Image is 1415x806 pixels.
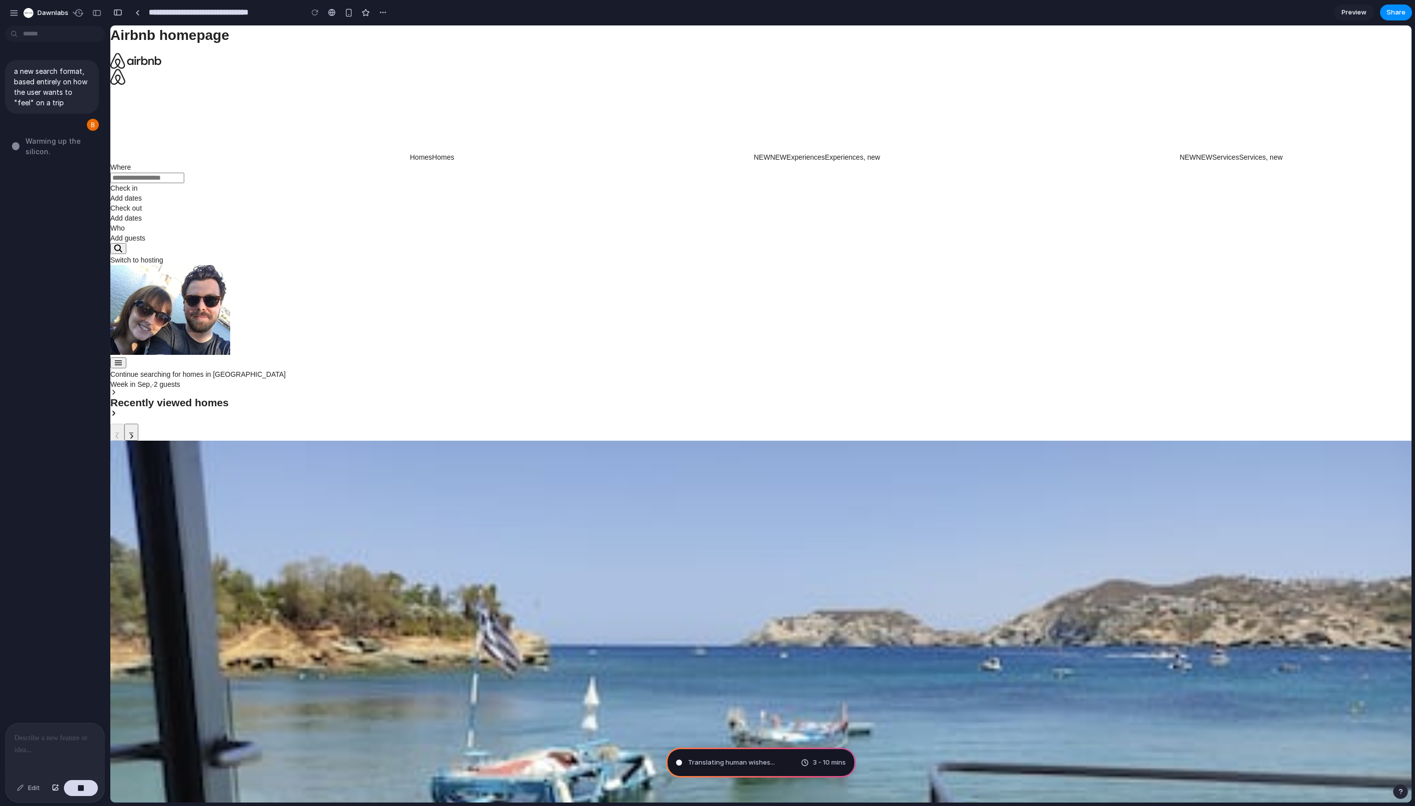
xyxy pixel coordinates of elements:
[39,355,41,363] span: ,
[1069,128,1102,136] span: NEW
[1387,7,1406,17] span: Share
[813,758,846,768] span: 3 - 10 mins
[660,128,676,136] span: NEW
[1380,4,1412,20] button: Share
[322,128,344,136] span: Homes
[14,398,28,415] button: Next
[676,128,714,136] span: Experiences
[25,136,104,157] span: Warming up the silicon .
[1129,128,1172,136] span: Services, new
[1334,4,1374,20] a: Preview
[37,8,68,18] span: Dawnlabs
[644,128,676,136] span: NEW
[1342,7,1367,17] span: Preview
[5,400,9,408] span: _
[19,400,23,408] span: _
[300,128,322,136] span: Homes
[688,758,775,768] span: Translating human wishes ...
[1102,128,1129,136] span: Services
[19,5,84,21] button: Dawnlabs
[41,355,43,363] span: ·
[1085,128,1102,136] span: NEW
[14,66,90,108] p: a new search format, based entirely on how the user wants to "feel" on a trip
[714,128,770,136] span: Experiences, new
